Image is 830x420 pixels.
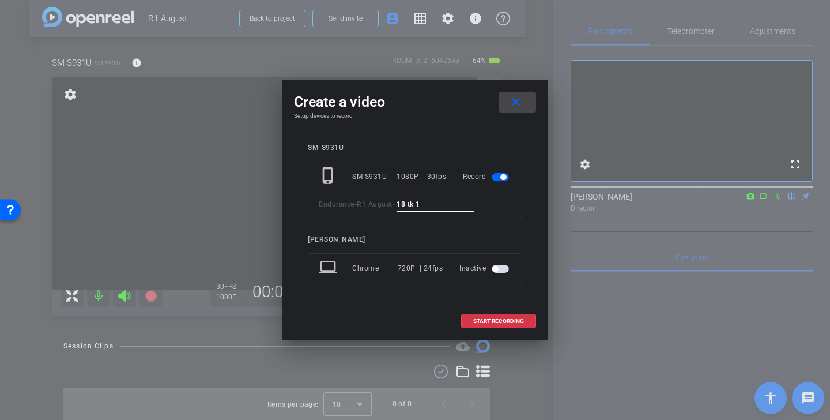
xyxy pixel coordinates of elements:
span: START RECORDING [473,318,524,324]
span: Endurance [319,200,354,208]
div: SM-S931U [352,166,397,187]
div: 720P | 24fps [398,258,443,279]
div: Chrome [352,258,398,279]
div: Create a video [294,92,536,112]
div: Inactive [459,258,511,279]
div: Record [463,166,511,187]
span: - [354,200,357,208]
span: - [393,200,395,208]
span: R1 August [357,200,393,208]
div: [PERSON_NAME] [308,235,522,244]
input: ENTER HERE [397,197,474,212]
mat-icon: laptop [319,258,339,279]
h4: Setup devices to record [294,112,536,119]
div: 1080P | 30fps [397,166,446,187]
button: START RECORDING [461,314,536,328]
div: SM-S931U [308,144,522,152]
mat-icon: close [508,95,523,110]
mat-icon: phone_iphone [319,166,339,187]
